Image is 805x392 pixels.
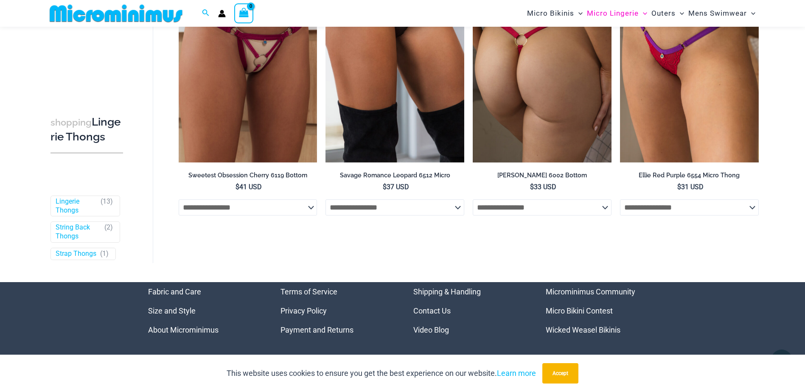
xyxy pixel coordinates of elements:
button: Accept [542,363,578,384]
nav: Menu [280,282,392,339]
a: Sweetest Obsession Cherry 6119 Bottom [179,171,317,182]
a: Privacy Policy [280,306,327,315]
a: Ellie Red Purple 6554 Micro Thong [620,171,759,182]
aside: Footer Widget 2 [280,282,392,339]
span: ( ) [100,249,109,258]
span: Micro Bikinis [527,3,574,24]
bdi: 31 USD [677,183,704,191]
span: $ [383,183,387,191]
a: Account icon link [218,10,226,17]
nav: Site Navigation [524,1,759,25]
a: String Back Thongs [56,223,101,241]
a: About Microminimus [148,325,219,334]
img: MM SHOP LOGO FLAT [46,4,186,23]
a: Micro LingerieMenu ToggleMenu Toggle [585,3,649,24]
h2: Sweetest Obsession Cherry 6119 Bottom [179,171,317,179]
span: Menu Toggle [747,3,755,24]
span: 13 [103,197,110,205]
span: Mens Swimwear [688,3,747,24]
h2: [PERSON_NAME] 6002 Bottom [473,171,611,179]
span: Menu Toggle [676,3,684,24]
nav: Menu [148,282,260,339]
a: Micro BikinisMenu ToggleMenu Toggle [525,3,585,24]
span: 2 [107,223,110,231]
a: Contact Us [413,306,451,315]
span: Menu Toggle [574,3,583,24]
span: Outers [651,3,676,24]
span: $ [530,183,534,191]
span: shopping [50,117,92,128]
a: [PERSON_NAME] 6002 Bottom [473,171,611,182]
aside: Footer Widget 1 [148,282,260,339]
nav: Menu [413,282,525,339]
a: Microminimus Community [546,287,635,296]
bdi: 33 USD [530,183,556,191]
span: ( ) [104,223,113,241]
span: Micro Lingerie [587,3,639,24]
bdi: 37 USD [383,183,409,191]
nav: Menu [546,282,657,339]
a: Terms of Service [280,287,337,296]
h3: Lingerie Thongs [50,115,123,144]
span: $ [236,183,239,191]
a: Search icon link [202,8,210,19]
a: Shipping & Handling [413,287,481,296]
a: Payment and Returns [280,325,353,334]
aside: Footer Widget 3 [413,282,525,339]
a: Lingerie Thongs [56,197,97,215]
a: View Shopping Cart, empty [234,3,254,23]
span: Menu Toggle [639,3,647,24]
a: Mens SwimwearMenu ToggleMenu Toggle [686,3,757,24]
a: OutersMenu ToggleMenu Toggle [649,3,686,24]
a: Learn more [497,369,536,378]
a: Wicked Weasel Bikinis [546,325,620,334]
a: Size and Style [148,306,196,315]
h2: Savage Romance Leopard 6512 Micro [325,171,464,179]
a: Micro Bikini Contest [546,306,613,315]
h2: Ellie Red Purple 6554 Micro Thong [620,171,759,179]
a: Strap Thongs [56,249,96,258]
a: Video Blog [413,325,449,334]
bdi: 41 USD [236,183,262,191]
aside: Footer Widget 4 [546,282,657,339]
a: Savage Romance Leopard 6512 Micro [325,171,464,182]
span: ( ) [101,197,113,215]
a: Fabric and Care [148,287,201,296]
p: This website uses cookies to ensure you get the best experience on our website. [227,367,536,380]
span: $ [677,183,681,191]
span: 1 [102,249,106,258]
